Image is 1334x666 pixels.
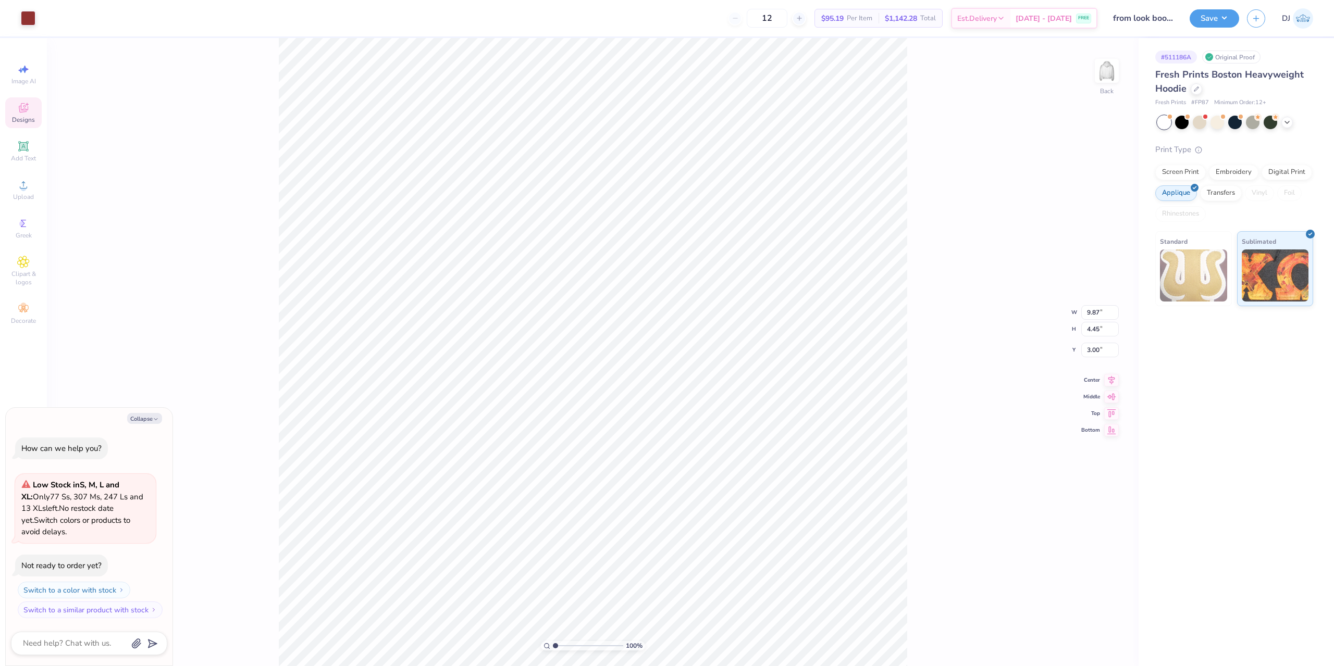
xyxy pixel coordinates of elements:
[1155,51,1197,64] div: # 511186A
[1105,8,1182,29] input: Untitled Design
[11,317,36,325] span: Decorate
[18,601,163,618] button: Switch to a similar product with stock
[957,13,997,24] span: Est. Delivery
[21,443,102,454] div: How can we help you?
[16,231,32,240] span: Greek
[1155,68,1304,95] span: Fresh Prints Boston Heavyweight Hoodie
[21,503,114,525] span: No restock date yet.
[13,193,34,201] span: Upload
[21,560,102,571] div: Not ready to order yet?
[11,154,36,162] span: Add Text
[118,587,125,593] img: Switch to a color with stock
[1200,185,1242,201] div: Transfers
[1160,249,1227,301] img: Standard
[1155,165,1206,180] div: Screen Print
[21,480,119,502] strong: Low Stock in S, M, L and XL :
[1242,236,1276,247] span: Sublimated
[1209,165,1258,180] div: Embroidery
[151,607,157,613] img: Switch to a similar product with stock
[18,582,130,598] button: Switch to a color with stock
[21,480,143,537] span: Only 77 Ss, 307 Ms, 247 Ls and 13 XLs left. Switch colors or products to avoid delays.
[1282,8,1313,29] a: DJ
[1293,8,1313,29] img: Danyl Jon Ferrer
[11,77,36,85] span: Image AI
[1155,185,1197,201] div: Applique
[1202,51,1261,64] div: Original Proof
[1096,60,1117,81] img: Back
[920,13,936,24] span: Total
[847,13,872,24] span: Per Item
[1190,9,1239,28] button: Save
[1016,13,1072,24] span: [DATE] - [DATE]
[626,641,643,650] span: 100 %
[1277,185,1302,201] div: Foil
[1191,98,1209,107] span: # FP87
[1078,15,1089,22] span: FREE
[1245,185,1274,201] div: Vinyl
[1214,98,1266,107] span: Minimum Order: 12 +
[5,270,42,286] span: Clipart & logos
[1155,144,1313,156] div: Print Type
[1081,393,1100,400] span: Middle
[1155,206,1206,222] div: Rhinestones
[885,13,917,24] span: $1,142.28
[821,13,844,24] span: $95.19
[1155,98,1186,107] span: Fresh Prints
[1242,249,1309,301] img: Sublimated
[12,116,35,124] span: Designs
[1282,12,1290,24] span: DJ
[1081,410,1100,417] span: Top
[1100,86,1114,96] div: Back
[1262,165,1312,180] div: Digital Print
[1160,236,1188,247] span: Standard
[747,9,787,28] input: – –
[1081,376,1100,384] span: Center
[1081,426,1100,434] span: Bottom
[127,413,162,424] button: Collapse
